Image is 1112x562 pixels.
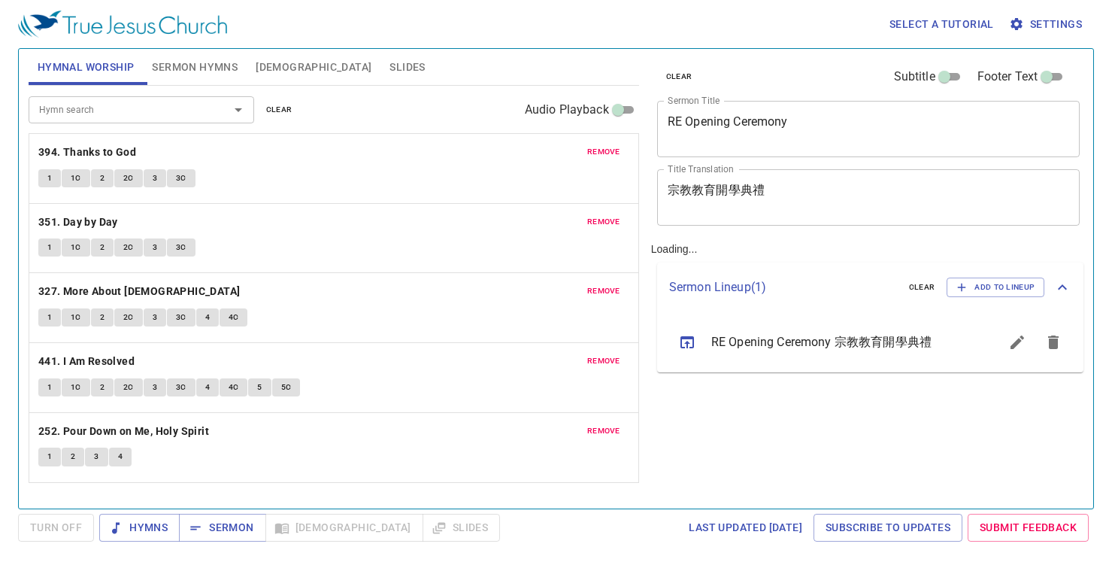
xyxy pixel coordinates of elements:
span: Select a tutorial [889,15,994,34]
span: 3 [153,381,157,394]
button: 327. More About [DEMOGRAPHIC_DATA] [38,282,243,301]
button: 1C [62,308,90,327]
span: 4 [205,381,210,394]
button: 2 [91,378,114,396]
button: 4 [196,308,219,327]
button: remove [578,422,629,440]
span: Last updated [DATE] [689,518,802,537]
button: 2C [114,378,143,396]
button: 441. I Am Resolved [38,352,138,371]
button: 252. Pour Down on Me, Holy Spirit [38,422,212,441]
button: 2C [114,308,143,327]
span: 3C [176,381,186,394]
button: 2C [114,238,143,257]
span: 3 [153,241,157,254]
span: Submit Feedback [980,518,1077,537]
button: Open [228,99,249,120]
button: 1C [62,378,90,396]
span: Audio Playback [525,101,609,119]
span: 3C [176,172,186,185]
span: 2 [100,241,105,254]
span: 3 [153,311,157,324]
span: RE Opening Ceremony 宗教教育開學典禮 [711,333,963,351]
button: 3C [167,378,195,396]
button: Select a tutorial [883,11,1000,38]
textarea: 宗教教育開學典禮 [668,183,1070,211]
span: 1 [47,381,52,394]
button: 4 [109,448,132,466]
span: Slides [389,58,425,77]
button: 3 [144,238,166,257]
button: 4C [220,308,248,327]
button: 1 [38,169,61,187]
button: Add to Lineup [947,278,1044,297]
button: 4 [196,378,219,396]
div: Sermon Lineup(1)clearAdd to Lineup [657,263,1083,312]
span: Sermon [191,518,253,537]
span: 2C [123,311,134,324]
a: Last updated [DATE] [683,514,808,542]
span: 1 [47,172,52,185]
b: 351. Day by Day [38,213,118,232]
b: 441. I Am Resolved [38,352,135,371]
button: 1 [38,448,61,466]
span: Hymnal Worship [38,58,135,77]
button: remove [578,213,629,231]
ul: sermon lineup list [657,312,1083,372]
button: 3 [85,448,108,466]
span: clear [266,103,292,117]
span: 2 [100,172,105,185]
span: 1 [47,241,52,254]
button: 5C [272,378,301,396]
span: 1C [71,311,81,324]
span: remove [587,145,620,159]
button: remove [578,352,629,370]
button: Hymns [99,514,180,542]
span: 3 [94,450,98,463]
span: 4 [205,311,210,324]
span: 2C [123,241,134,254]
span: 4C [229,381,239,394]
span: 2C [123,172,134,185]
button: 2 [91,169,114,187]
a: Submit Feedback [968,514,1089,542]
button: 2C [114,169,143,187]
button: clear [657,68,701,86]
span: remove [587,284,620,298]
span: 5 [257,381,262,394]
button: 2 [91,308,114,327]
button: remove [578,282,629,300]
span: Subtitle [894,68,935,86]
span: clear [909,281,935,294]
span: Hymns [111,518,168,537]
button: Sermon [179,514,265,542]
span: 1 [47,311,52,324]
button: Settings [1006,11,1088,38]
button: 1 [38,238,61,257]
span: Add to Lineup [956,281,1035,294]
button: remove [578,143,629,161]
p: Sermon Lineup ( 1 ) [669,278,897,296]
button: 1 [38,378,61,396]
button: 5 [248,378,271,396]
button: clear [900,278,944,296]
button: 4C [220,378,248,396]
span: remove [587,354,620,368]
span: 4 [118,450,123,463]
span: 1C [71,381,81,394]
span: Settings [1012,15,1082,34]
span: remove [587,215,620,229]
button: 1C [62,238,90,257]
button: 3 [144,169,166,187]
span: 2 [100,311,105,324]
span: 2 [100,381,105,394]
span: 2C [123,381,134,394]
textarea: RE Opening Ceremony [668,114,1070,143]
b: 252. Pour Down on Me, Holy Spirit [38,422,209,441]
b: 327. More About [DEMOGRAPHIC_DATA] [38,282,241,301]
a: Subscribe to Updates [814,514,962,542]
span: Sermon Hymns [152,58,238,77]
span: Footer Text [977,68,1038,86]
span: 1C [71,172,81,185]
span: clear [666,70,692,84]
